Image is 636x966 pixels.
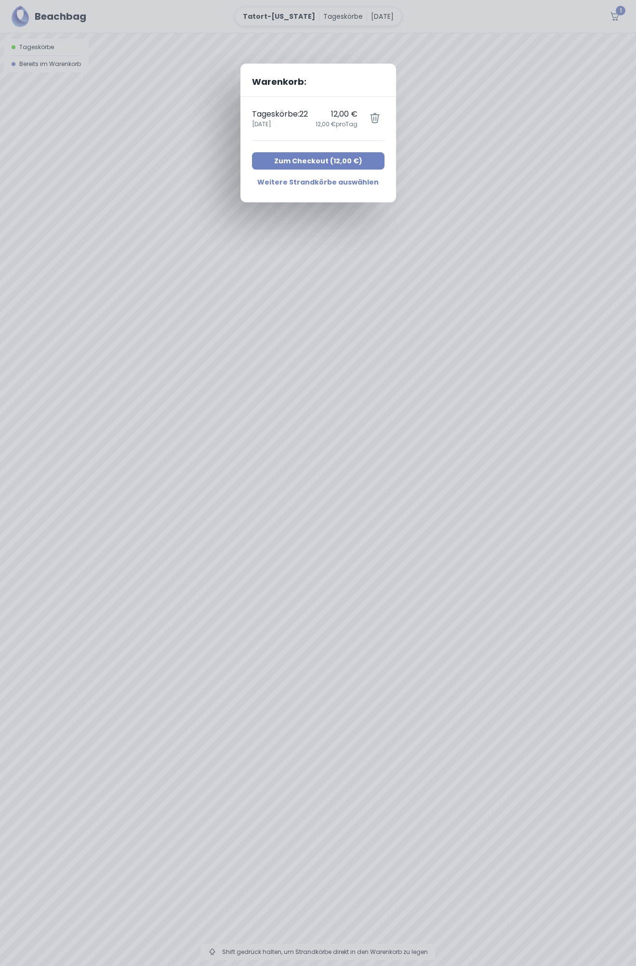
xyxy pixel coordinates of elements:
p: Tageskörbe : 22 [252,108,308,120]
h2: Warenkorb: [240,64,396,97]
p: 12,00 € [316,108,358,120]
button: Weitere Strandkörbe auswählen [252,173,384,191]
button: Zum Checkout (12,00 €) [252,152,384,170]
span: 12,00 € pro Tag [316,120,358,129]
span: [DATE] [252,120,308,129]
